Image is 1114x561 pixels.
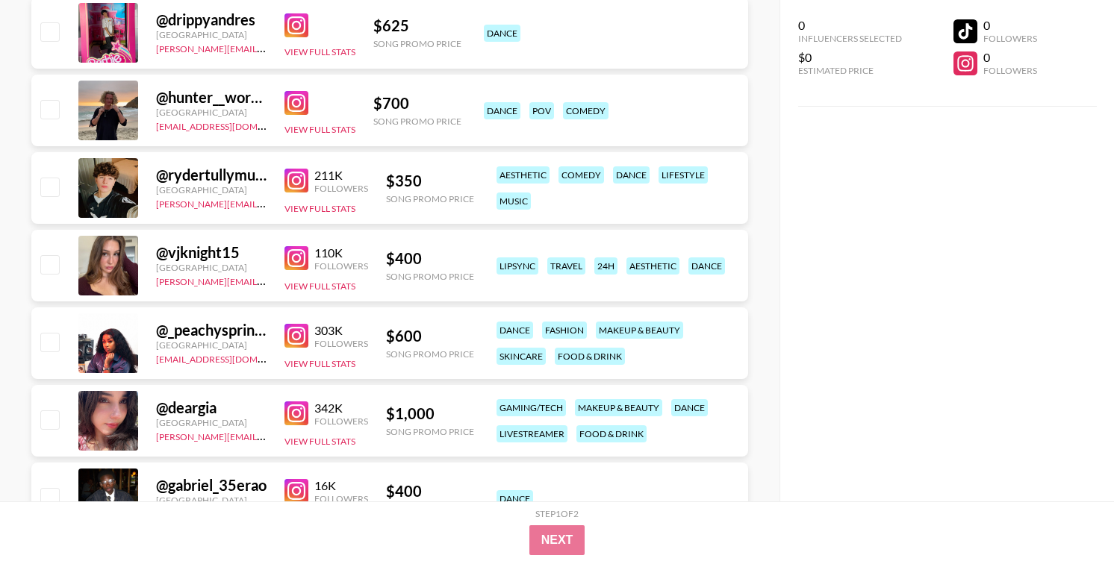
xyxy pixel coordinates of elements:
[156,417,267,428] div: [GEOGRAPHIC_DATA]
[314,493,368,504] div: Followers
[156,40,448,54] a: [PERSON_NAME][EMAIL_ADDRESS][PERSON_NAME][DOMAIN_NAME]
[798,50,902,65] div: $0
[386,249,474,268] div: $ 400
[284,13,308,37] img: Instagram
[156,476,267,495] div: @ gabriel_35erao
[798,65,902,76] div: Estimated Price
[594,257,617,275] div: 24h
[983,18,1037,33] div: 0
[798,33,902,44] div: Influencers Selected
[529,102,554,119] div: pov
[983,33,1037,44] div: Followers
[284,124,355,135] button: View Full Stats
[156,29,267,40] div: [GEOGRAPHIC_DATA]
[497,192,531,210] div: music
[284,91,308,115] img: Instagram
[575,399,662,416] div: makeup & beauty
[284,169,308,192] img: Instagram
[386,426,474,437] div: Song Promo Price
[314,168,368,183] div: 211K
[156,351,306,365] a: [EMAIL_ADDRESS][DOMAIN_NAME]
[386,404,474,423] div: $ 1,000
[688,257,725,275] div: dance
[156,195,377,210] a: [PERSON_NAME][EMAIL_ADDRESS][DOMAIN_NAME]
[484,25,520,42] div: dance
[156,118,306,132] a: [EMAIL_ADDRESS][DOMAIN_NAME]
[386,348,474,360] div: Song Promo Price
[284,401,308,425] img: Instagram
[529,525,585,555] button: Next
[497,322,533,339] div: dance
[156,184,267,195] div: [GEOGRAPHIC_DATA]
[497,166,550,184] div: aesthetic
[373,116,461,127] div: Song Promo Price
[547,257,585,275] div: travel
[386,193,474,204] div: Song Promo Price
[156,10,267,29] div: @ drippyandres
[284,324,308,348] img: Instagram
[314,245,368,260] div: 110K
[314,338,368,349] div: Followers
[497,348,546,365] div: skincare
[156,88,267,107] div: @ hunter__workman
[497,399,566,416] div: gaming/tech
[373,38,461,49] div: Song Promo Price
[576,425,647,442] div: food & drink
[563,102,609,119] div: comedy
[659,166,708,184] div: lifestyle
[596,322,683,339] div: makeup & beauty
[156,166,267,184] div: @ rydertullymusic
[542,322,587,339] div: fashion
[626,257,679,275] div: aesthetic
[156,243,267,262] div: @ vjknight15
[386,172,474,190] div: $ 350
[983,50,1037,65] div: 0
[497,257,538,275] div: lipsync
[314,478,368,493] div: 16K
[671,399,708,416] div: dance
[558,166,604,184] div: comedy
[386,271,474,282] div: Song Promo Price
[497,425,567,442] div: livestreamer
[386,327,474,345] div: $ 600
[314,260,368,272] div: Followers
[156,495,267,506] div: [GEOGRAPHIC_DATA]
[156,339,267,351] div: [GEOGRAPHIC_DATA]
[613,166,650,184] div: dance
[314,183,368,194] div: Followers
[798,18,902,33] div: 0
[156,398,267,417] div: @ deargia
[284,479,308,503] img: Instagram
[284,436,355,447] button: View Full Stats
[314,401,368,416] div: 342K
[555,348,625,365] div: food & drink
[284,358,355,369] button: View Full Stats
[284,280,355,292] button: View Full Stats
[156,428,377,442] a: [PERSON_NAME][EMAIL_ADDRESS][DOMAIN_NAME]
[314,416,368,427] div: Followers
[156,262,267,273] div: [GEOGRAPHIC_DATA]
[373,16,461,35] div: $ 625
[373,94,461,113] div: $ 700
[386,482,474,501] div: $ 400
[284,246,308,270] img: Instagram
[284,203,355,214] button: View Full Stats
[156,273,377,287] a: [PERSON_NAME][EMAIL_ADDRESS][DOMAIN_NAME]
[314,323,368,338] div: 303K
[535,508,579,519] div: Step 1 of 2
[284,46,355,57] button: View Full Stats
[156,321,267,339] div: @ _peachysprinkles
[484,102,520,119] div: dance
[983,65,1037,76] div: Followers
[156,107,267,118] div: [GEOGRAPHIC_DATA]
[497,490,533,507] div: dance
